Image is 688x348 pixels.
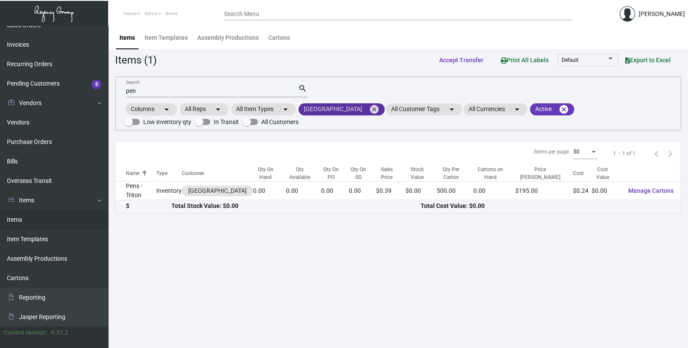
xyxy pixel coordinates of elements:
span: Items [145,11,157,16]
span: In Transit [214,117,239,127]
div: Qty Per Carton [437,166,466,181]
div: Current version: [3,328,48,337]
span: Home [123,11,136,16]
div: Qty On Hand [253,166,286,181]
div: Total Cost Value: $0.00 [421,201,670,211]
button: Accept Transfer [432,52,490,68]
td: Inventory [156,182,182,200]
div: Item Templates [145,33,188,42]
div: Qty On Hand [253,166,278,181]
div: Qty Available [286,166,314,181]
td: 0.00 [473,182,515,200]
span: Items [165,11,178,16]
span: 50 [573,149,579,155]
mat-chip: [GEOGRAPHIC_DATA] [299,103,385,115]
div: Price [PERSON_NAME] [515,166,565,181]
td: $0.39 [376,182,405,200]
img: admin@bootstrapmaster.com [620,6,635,22]
div: Total Stock Value: $0.00 [171,201,421,211]
div: Cost Value [592,166,614,181]
div: Items per page: [534,148,570,156]
div: Type [156,169,182,177]
div: [PERSON_NAME] [639,10,685,19]
td: 0.00 [253,182,286,200]
td: 500.00 [437,182,473,200]
span: Default [562,57,579,63]
div: 0.51.2 [51,328,68,337]
div: Cartons [268,33,290,42]
th: Customer [182,166,253,182]
mat-chip: All Customer Tags [386,103,462,115]
div: Cost [573,169,584,177]
div: Price [PERSON_NAME] [515,166,573,181]
mat-icon: arrow_drop_down [280,104,291,115]
td: $0.00 [592,182,621,200]
button: Previous page [649,147,663,160]
mat-icon: arrow_drop_down [447,104,457,115]
mat-select: Items per page: [573,149,598,155]
div: Qty On PO [321,166,348,181]
span: All Customers [261,117,299,127]
div: Type [156,169,167,177]
mat-chip: All Item Types [231,103,296,115]
mat-icon: arrow_drop_down [512,104,522,115]
div: Sales Price [376,166,398,181]
mat-icon: search [298,83,307,94]
div: Assembly Productions [197,33,259,42]
td: $195.00 [515,182,573,200]
button: Next page [663,147,677,160]
mat-icon: cancel [369,104,379,115]
div: Qty Available [286,166,321,181]
span: Print All Labels [501,57,549,64]
span: Low inventory qty [143,117,191,127]
div: 1 – 1 of 1 [613,150,636,157]
div: Cartons on Hand [473,166,515,181]
td: 0.00 [349,182,376,200]
mat-chip: All Currencies [463,103,527,115]
td: $0.24 [573,182,592,200]
div: Qty Per Carton [437,166,473,181]
div: Items [119,33,135,42]
div: [GEOGRAPHIC_DATA] [188,186,247,195]
div: Qty On SO [349,166,368,181]
span: Manage Cartons [628,187,674,194]
div: $ [126,201,171,211]
div: Stock Value [405,166,437,181]
mat-icon: arrow_drop_down [161,104,172,115]
div: Qty On SO [349,166,376,181]
mat-icon: cancel [559,104,569,115]
button: Print All Labels [494,52,556,68]
div: Cost Value [592,166,621,181]
div: Cost [573,169,592,177]
button: Manage Cartons [621,183,681,198]
div: Stock Value [405,166,429,181]
td: Pens - Triton [116,182,156,200]
button: Export to Excel [618,52,678,68]
mat-chip: Active [530,103,574,115]
mat-chip: All Reps [180,103,228,115]
div: Name [126,169,156,177]
mat-chip: Columns [125,103,177,115]
td: 0.00 [286,182,321,200]
mat-icon: arrow_drop_down [213,104,223,115]
span: Accept Transfer [439,57,483,64]
div: Items (1) [115,52,157,68]
div: Sales Price [376,166,405,181]
div: Cartons on Hand [473,166,507,181]
div: Qty On PO [321,166,341,181]
td: 0.00 [321,182,348,200]
span: Export to Excel [625,57,671,64]
div: Name [126,169,139,177]
td: $0.00 [405,182,437,200]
